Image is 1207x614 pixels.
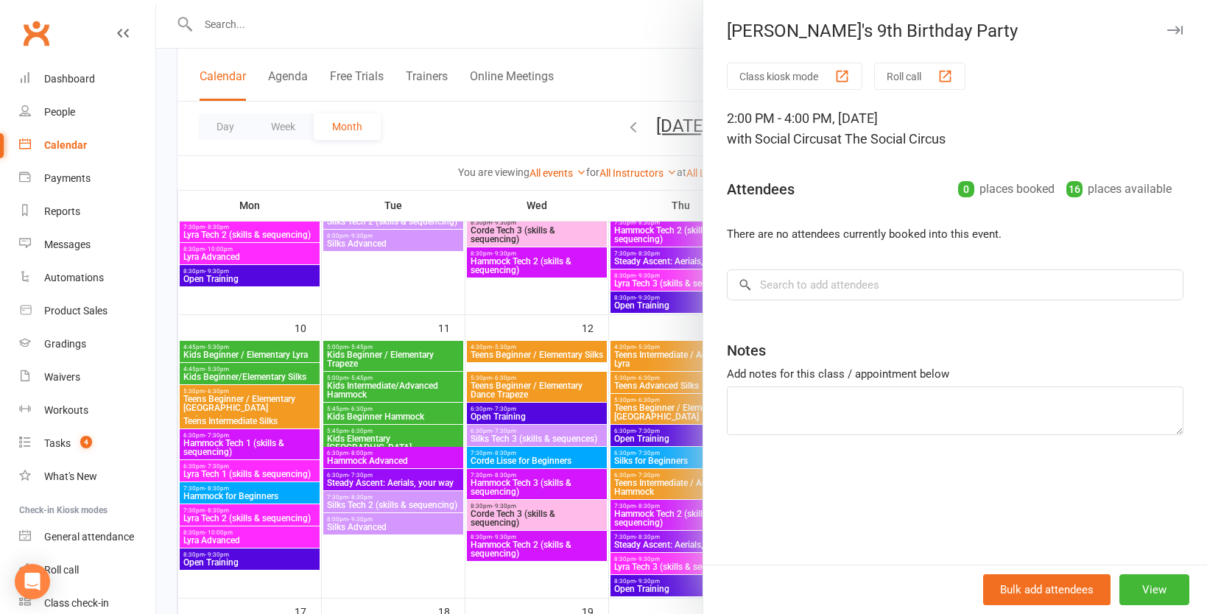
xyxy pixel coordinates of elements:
[19,460,155,493] a: What's New
[19,228,155,261] a: Messages
[44,305,108,317] div: Product Sales
[18,15,54,52] a: Clubworx
[44,404,88,416] div: Workouts
[19,96,155,129] a: People
[44,73,95,85] div: Dashboard
[44,239,91,250] div: Messages
[19,521,155,554] a: General attendance kiosk mode
[874,63,965,90] button: Roll call
[19,129,155,162] a: Calendar
[19,63,155,96] a: Dashboard
[19,427,155,460] a: Tasks 4
[44,597,109,609] div: Class check-in
[1119,574,1189,605] button: View
[19,328,155,361] a: Gradings
[727,108,1183,149] div: 2:00 PM - 4:00 PM, [DATE]
[727,63,862,90] button: Class kiosk mode
[19,162,155,195] a: Payments
[19,261,155,294] a: Automations
[1066,179,1172,200] div: places available
[44,139,87,151] div: Calendar
[15,564,50,599] div: Open Intercom Messenger
[983,574,1111,605] button: Bulk add attendees
[19,554,155,587] a: Roll call
[830,131,946,147] span: at The Social Circus
[703,21,1207,41] div: [PERSON_NAME]'s 9th Birthday Party
[44,371,80,383] div: Waivers
[727,131,830,147] span: with Social Circus
[958,179,1055,200] div: places booked
[958,181,974,197] div: 0
[727,179,795,200] div: Attendees
[44,172,91,184] div: Payments
[44,437,71,449] div: Tasks
[19,294,155,328] a: Product Sales
[727,365,1183,383] div: Add notes for this class / appointment below
[44,338,86,350] div: Gradings
[44,205,80,217] div: Reports
[44,106,75,118] div: People
[44,564,79,576] div: Roll call
[44,272,104,283] div: Automations
[44,470,97,482] div: What's New
[1066,181,1083,197] div: 16
[727,225,1183,243] li: There are no attendees currently booked into this event.
[727,269,1183,300] input: Search to add attendees
[44,531,134,543] div: General attendance
[727,340,766,361] div: Notes
[19,394,155,427] a: Workouts
[19,195,155,228] a: Reports
[80,436,92,448] span: 4
[19,361,155,394] a: Waivers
